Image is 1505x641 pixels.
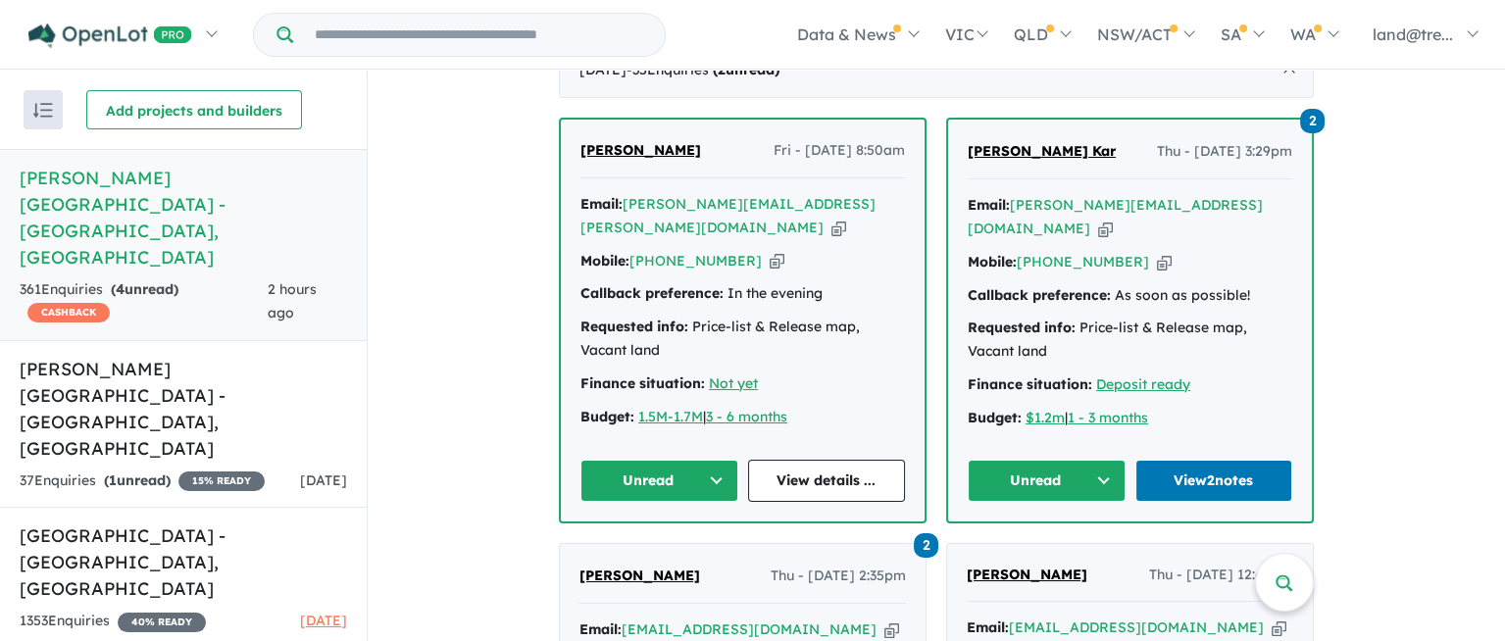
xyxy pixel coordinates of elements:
[20,356,347,462] h5: [PERSON_NAME] [GEOGRAPHIC_DATA] - [GEOGRAPHIC_DATA] , [GEOGRAPHIC_DATA]
[580,318,688,335] strong: Requested info:
[968,409,1022,426] strong: Budget:
[579,565,700,588] a: [PERSON_NAME]
[968,317,1292,364] div: Price-list & Release map, Vacant land
[86,90,302,129] button: Add projects and builders
[109,471,117,489] span: 1
[968,375,1092,393] strong: Finance situation:
[118,613,206,632] span: 40 % READY
[580,374,705,392] strong: Finance situation:
[914,533,938,558] span: 2
[771,565,906,588] span: Thu - [DATE] 2:35pm
[300,471,347,489] span: [DATE]
[20,610,206,633] div: 1353 Enquir ies
[914,531,938,558] a: 2
[111,280,178,298] strong: ( unread)
[580,139,701,163] a: [PERSON_NAME]
[20,469,265,493] div: 37 Enquir ies
[713,61,779,78] strong: ( unread)
[968,286,1111,304] strong: Callback preference:
[629,252,762,270] a: [PHONE_NUMBER]
[580,406,905,429] div: |
[718,61,726,78] span: 2
[968,319,1076,336] strong: Requested info:
[579,620,622,638] strong: Email:
[580,195,623,213] strong: Email:
[968,196,1010,214] strong: Email:
[1026,409,1065,426] a: $1.2m
[104,471,171,489] strong: ( unread)
[638,408,703,425] a: 1.5M-1.7M
[967,618,1009,636] strong: Email:
[627,61,779,78] span: - 35 Enquir ies
[968,460,1126,502] button: Unread
[33,103,53,118] img: sort.svg
[27,303,110,322] span: CASHBACK
[580,141,701,159] span: [PERSON_NAME]
[831,218,846,238] button: Copy
[968,140,1116,164] a: [PERSON_NAME] Kar
[1300,107,1325,133] a: 2
[1300,109,1325,133] span: 2
[1157,252,1172,272] button: Copy
[1149,564,1293,587] span: Thu - [DATE] 12:45pm
[580,460,738,502] button: Unread
[748,460,906,502] a: View details ...
[559,43,1314,98] div: [DATE]
[967,566,1087,583] span: [PERSON_NAME]
[28,24,192,48] img: Openlot PRO Logo White
[1096,375,1190,393] a: Deposit ready
[580,408,634,425] strong: Budget:
[20,278,268,325] div: 361 Enquir ies
[580,316,905,363] div: Price-list & Release map, Vacant land
[268,280,317,321] span: 2 hours ago
[1135,460,1293,502] a: View2notes
[116,280,125,298] span: 4
[580,284,724,302] strong: Callback preference:
[580,252,629,270] strong: Mobile:
[579,567,700,584] span: [PERSON_NAME]
[1017,253,1149,271] a: [PHONE_NUMBER]
[1157,140,1292,164] span: Thu - [DATE] 3:29pm
[580,195,876,236] a: [PERSON_NAME][EMAIL_ADDRESS][PERSON_NAME][DOMAIN_NAME]
[580,282,905,306] div: In the evening
[968,142,1116,160] span: [PERSON_NAME] Kar
[968,253,1017,271] strong: Mobile:
[1098,219,1113,239] button: Copy
[20,165,347,271] h5: [PERSON_NAME][GEOGRAPHIC_DATA] - [GEOGRAPHIC_DATA] , [GEOGRAPHIC_DATA]
[297,14,661,56] input: Try estate name, suburb, builder or developer
[774,139,905,163] span: Fri - [DATE] 8:50am
[884,619,899,640] button: Copy
[1009,618,1264,636] a: [EMAIL_ADDRESS][DOMAIN_NAME]
[1373,25,1453,44] span: land@tre...
[706,408,787,425] a: 3 - 6 months
[770,251,784,271] button: Copy
[300,612,347,629] span: [DATE]
[1272,617,1286,638] button: Copy
[20,522,347,602] h5: [GEOGRAPHIC_DATA] - [GEOGRAPHIC_DATA] , [GEOGRAPHIC_DATA]
[709,374,758,392] a: Not yet
[967,564,1087,587] a: [PERSON_NAME]
[622,620,877,638] a: [EMAIL_ADDRESS][DOMAIN_NAME]
[968,284,1292,308] div: As soon as possible!
[1068,409,1148,426] a: 1 - 3 months
[178,471,265,491] span: 15 % READY
[968,196,1263,237] a: [PERSON_NAME][EMAIL_ADDRESS][DOMAIN_NAME]
[968,407,1292,430] div: |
